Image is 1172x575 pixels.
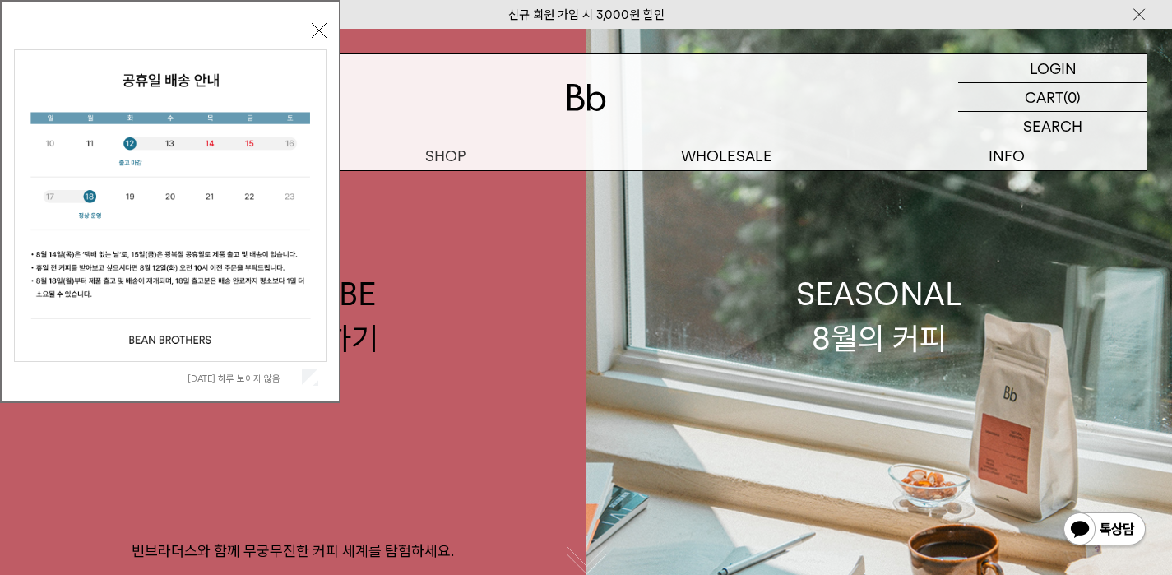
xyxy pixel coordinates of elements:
[958,83,1147,112] a: CART (0)
[1025,83,1063,111] p: CART
[1030,54,1077,82] p: LOGIN
[1063,83,1081,111] p: (0)
[508,7,665,22] a: 신규 회원 가입 시 3,000원 할인
[1062,511,1147,550] img: 카카오톡 채널 1:1 채팅 버튼
[796,272,962,359] div: SEASONAL 8월의 커피
[586,141,867,170] p: WHOLESALE
[305,141,586,170] a: SHOP
[567,84,606,111] img: 로고
[867,141,1147,170] p: INFO
[1023,112,1082,141] p: SEARCH
[958,54,1147,83] a: LOGIN
[312,23,327,38] button: 닫기
[188,373,299,384] label: [DATE] 하루 보이지 않음
[15,50,326,361] img: cb63d4bbb2e6550c365f227fdc69b27f_113810.jpg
